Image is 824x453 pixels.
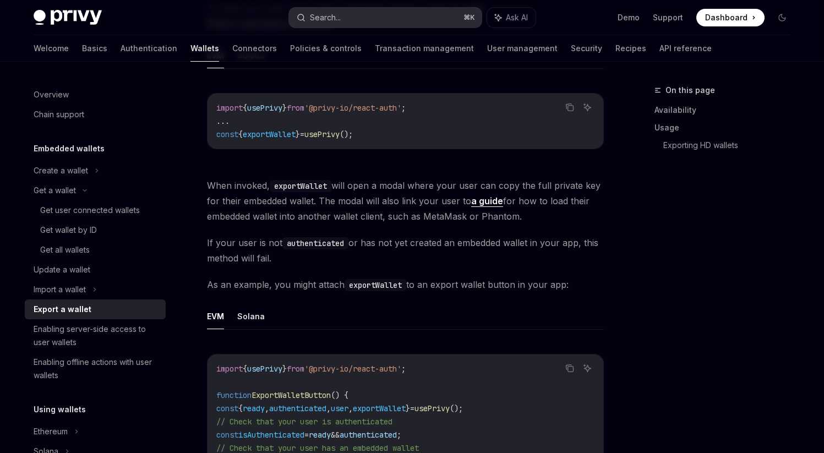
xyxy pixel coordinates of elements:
[304,364,401,374] span: '@privy-io/react-auth'
[665,84,715,97] span: On this page
[207,277,604,292] span: As an example, you might attach to an export wallet button in your app:
[287,103,304,113] span: from
[450,403,463,413] span: ();
[121,35,177,62] a: Authentication
[654,101,800,119] a: Availability
[282,103,287,113] span: }
[331,430,340,440] span: &&
[401,364,406,374] span: ;
[289,8,482,28] button: Search...⌘K
[618,12,640,23] a: Demo
[238,129,243,139] span: {
[654,119,800,137] a: Usage
[331,403,348,413] span: user
[252,390,331,400] span: ExportWalletButton
[471,195,503,207] a: a guide
[25,105,166,124] a: Chain support
[25,260,166,280] a: Update a wallet
[34,108,84,121] div: Chain support
[34,323,159,349] div: Enabling server-side access to user wallets
[34,283,86,296] div: Import a wallet
[34,403,86,416] h5: Using wallets
[247,103,282,113] span: usePrivy
[506,12,528,23] span: Ask AI
[237,303,265,329] button: Solana
[207,303,224,329] button: EVM
[304,129,340,139] span: usePrivy
[406,403,410,413] span: }
[34,142,105,155] h5: Embedded wallets
[375,35,474,62] a: Transaction management
[216,116,230,126] span: ...
[25,319,166,352] a: Enabling server-side access to user wallets
[487,35,558,62] a: User management
[580,361,594,375] button: Ask AI
[238,403,243,413] span: {
[663,137,800,154] a: Exporting HD wallets
[207,178,604,224] span: When invoked, will open a modal where your user can copy the full private key for their embedded ...
[401,103,406,113] span: ;
[410,403,414,413] span: =
[269,403,326,413] span: authenticated
[563,361,577,375] button: Copy the contents from the code block
[304,430,309,440] span: =
[282,364,287,374] span: }
[25,299,166,319] a: Export a wallet
[247,364,282,374] span: usePrivy
[216,430,238,440] span: const
[287,364,304,374] span: from
[705,12,747,23] span: Dashboard
[353,403,406,413] span: exportWallet
[232,35,277,62] a: Connectors
[34,164,88,177] div: Create a wallet
[34,303,91,316] div: Export a wallet
[331,390,348,400] span: () {
[216,364,243,374] span: import
[216,103,243,113] span: import
[216,390,252,400] span: function
[34,184,76,197] div: Get a wallet
[216,129,238,139] span: const
[243,103,247,113] span: {
[653,12,683,23] a: Support
[34,425,68,438] div: Ethereum
[40,223,97,237] div: Get wallet by ID
[571,35,602,62] a: Security
[25,352,166,385] a: Enabling offline actions with user wallets
[340,129,353,139] span: ();
[265,403,269,413] span: ,
[282,237,348,249] code: authenticated
[25,200,166,220] a: Get user connected wallets
[310,11,341,24] div: Search...
[216,443,419,453] span: // Check that your user has an embedded wallet
[25,85,166,105] a: Overview
[190,35,219,62] a: Wallets
[296,129,300,139] span: }
[207,235,604,266] span: If your user is not or has not yet created an embedded wallet in your app, this method will fail.
[397,430,401,440] span: ;
[243,364,247,374] span: {
[34,10,102,25] img: dark logo
[40,243,90,256] div: Get all wallets
[216,417,392,427] span: // Check that your user is authenticated
[309,430,331,440] span: ready
[40,204,140,217] div: Get user connected wallets
[300,129,304,139] span: =
[696,9,765,26] a: Dashboard
[270,180,331,192] code: exportWallet
[238,430,304,440] span: isAuthenticated
[34,88,69,101] div: Overview
[348,403,353,413] span: ,
[25,240,166,260] a: Get all wallets
[414,403,450,413] span: usePrivy
[463,13,475,22] span: ⌘ K
[580,100,594,114] button: Ask AI
[290,35,362,62] a: Policies & controls
[345,279,406,291] code: exportWallet
[243,403,265,413] span: ready
[326,403,331,413] span: ,
[563,100,577,114] button: Copy the contents from the code block
[659,35,712,62] a: API reference
[216,403,238,413] span: const
[487,8,536,28] button: Ask AI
